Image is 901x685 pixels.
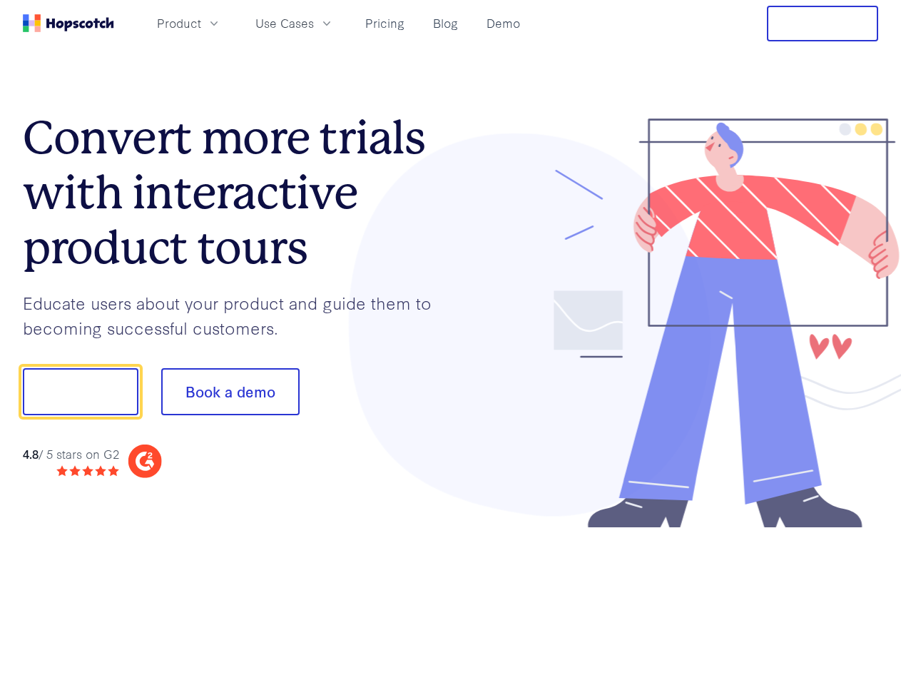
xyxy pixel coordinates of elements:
[247,11,342,35] button: Use Cases
[23,368,138,415] button: Show me!
[427,11,464,35] a: Blog
[148,11,230,35] button: Product
[23,14,114,32] a: Home
[360,11,410,35] a: Pricing
[23,445,119,463] div: / 5 stars on G2
[23,290,451,340] p: Educate users about your product and guide them to becoming successful customers.
[161,368,300,415] button: Book a demo
[255,14,314,32] span: Use Cases
[767,6,878,41] button: Free Trial
[157,14,201,32] span: Product
[23,111,451,275] h1: Convert more trials with interactive product tours
[23,445,39,462] strong: 4.8
[481,11,526,35] a: Demo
